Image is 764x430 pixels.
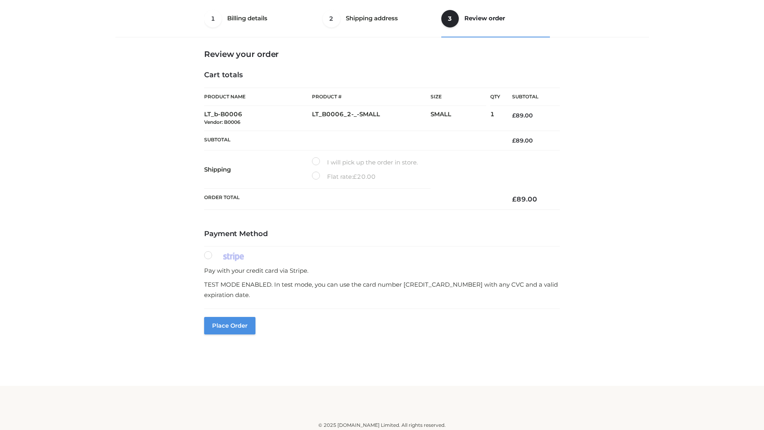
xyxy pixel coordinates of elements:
label: Flat rate: [312,172,376,182]
button: Place order [204,317,255,334]
h4: Cart totals [204,71,560,80]
small: Vendor: B0006 [204,119,240,125]
th: Size [431,88,486,106]
th: Product Name [204,88,312,106]
h3: Review your order [204,49,560,59]
span: £ [353,173,357,180]
span: £ [512,137,516,144]
th: Qty [490,88,500,106]
span: £ [512,195,516,203]
td: 1 [490,106,500,131]
td: LT_B0006_2-_-SMALL [312,106,431,131]
th: Order Total [204,189,500,210]
bdi: 89.00 [512,137,533,144]
th: Subtotal [204,131,500,150]
bdi: 89.00 [512,195,537,203]
div: © 2025 [DOMAIN_NAME] Limited. All rights reserved. [118,421,646,429]
p: TEST MODE ENABLED. In test mode, you can use the card number [CREDIT_CARD_NUMBER] with any CVC an... [204,279,560,300]
p: Pay with your credit card via Stripe. [204,266,560,276]
th: Shipping [204,150,312,189]
label: I will pick up the order in store. [312,157,418,168]
td: LT_b-B0006 [204,106,312,131]
h4: Payment Method [204,230,560,238]
bdi: 89.00 [512,112,533,119]
span: £ [512,112,516,119]
th: Product # [312,88,431,106]
bdi: 20.00 [353,173,376,180]
td: SMALL [431,106,490,131]
th: Subtotal [500,88,560,106]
